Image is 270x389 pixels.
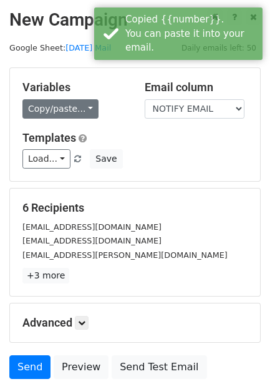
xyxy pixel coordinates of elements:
[22,201,248,215] h5: 6 Recipients
[54,355,108,379] a: Preview
[90,149,122,169] button: Save
[22,149,70,169] a: Load...
[125,12,258,55] div: Copied {{number}}. You can paste it into your email.
[208,329,270,389] iframe: Chat Widget
[22,81,126,94] h5: Variables
[22,316,248,330] h5: Advanced
[65,43,111,52] a: [DATE] Mail
[22,250,228,260] small: [EMAIL_ADDRESS][PERSON_NAME][DOMAIN_NAME]
[9,355,51,379] a: Send
[22,268,69,283] a: +3 more
[9,9,261,31] h2: New Campaign
[145,81,248,94] h5: Email column
[9,43,111,52] small: Google Sheet:
[22,222,162,232] small: [EMAIL_ADDRESS][DOMAIN_NAME]
[22,99,99,119] a: Copy/paste...
[22,131,76,144] a: Templates
[22,236,162,245] small: [EMAIL_ADDRESS][DOMAIN_NAME]
[112,355,206,379] a: Send Test Email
